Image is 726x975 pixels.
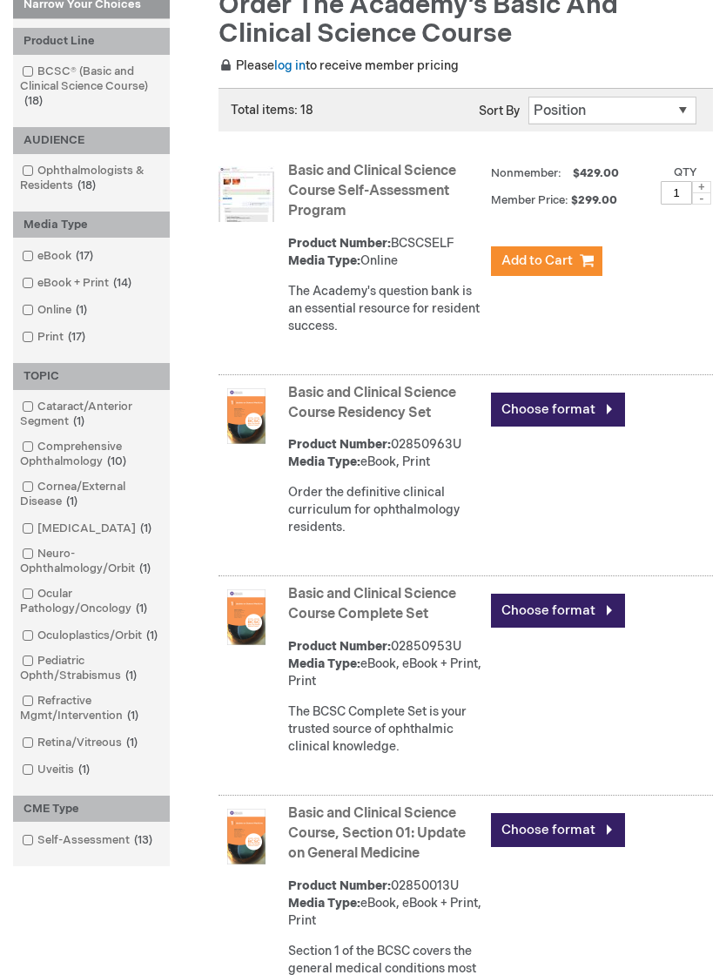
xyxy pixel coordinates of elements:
[17,547,165,578] a: Neuro-Ophthalmology/Orbit1
[135,562,155,576] span: 1
[130,834,157,848] span: 13
[109,277,136,291] span: 14
[274,59,306,74] a: log in
[288,437,482,472] div: 02850963U eBook, Print
[491,164,561,185] strong: Nonmember:
[17,833,159,850] a: Self-Assessment13
[288,704,482,756] div: The BCSC Complete Set is your trusted source of ophthalmic clinical knowledge.
[288,164,456,220] a: Basic and Clinical Science Course Self-Assessment Program
[17,164,165,195] a: Ophthalmologists & Residents18
[218,167,274,223] img: Basic and Clinical Science Course Self-Assessment Program
[491,595,625,629] a: Choose format
[13,364,170,391] div: TOPIC
[288,236,482,271] div: BCSCSELF Online
[121,669,141,683] span: 1
[218,389,274,445] img: Basic and Clinical Science Course Residency Set
[288,640,391,655] strong: Product Number:
[288,897,360,911] strong: Media Type:
[17,654,165,685] a: Pediatric Ophth/Strabismus1
[288,879,391,894] strong: Product Number:
[13,797,170,824] div: CME Type
[62,495,82,509] span: 1
[491,814,625,848] a: Choose format
[142,629,162,643] span: 1
[218,590,274,646] img: Basic and Clinical Science Course Complete Set
[288,639,482,691] div: 02850953U eBook, eBook + Print, Print
[17,330,92,346] a: Print17
[288,386,456,422] a: Basic and Clinical Science Course Residency Set
[17,694,165,725] a: Refractive Mgmt/Intervention1
[64,331,90,345] span: 17
[288,587,456,623] a: Basic and Clinical Science Course Complete Set
[17,276,138,292] a: eBook + Print14
[218,59,459,74] span: Please to receive member pricing
[136,522,156,536] span: 1
[17,440,165,471] a: Comprehensive Ophthalmology10
[288,455,360,470] strong: Media Type:
[491,194,568,208] strong: Member Price:
[13,212,170,239] div: Media Type
[288,485,482,537] div: Order the definitive clinical curriculum for ophthalmology residents.
[571,194,620,208] span: $299.00
[570,167,622,181] span: $429.00
[20,95,47,109] span: 18
[288,657,360,672] strong: Media Type:
[288,806,466,863] a: Basic and Clinical Science Course, Section 01: Update on General Medicine
[74,763,94,777] span: 1
[231,104,313,118] span: Total items: 18
[288,254,360,269] strong: Media Type:
[288,878,482,931] div: 02850013U eBook, eBook + Print, Print
[17,249,100,266] a: eBook17
[17,64,165,111] a: BCSC® (Basic and Clinical Science Course)18
[479,104,520,119] label: Sort By
[13,128,170,155] div: AUDIENCE
[122,736,142,750] span: 1
[131,602,151,616] span: 1
[69,415,89,429] span: 1
[17,400,165,431] a: Cataract/Anterior Segment1
[17,736,145,752] a: Retina/Vitreous1
[71,250,97,264] span: 17
[491,393,625,427] a: Choose format
[674,166,697,180] label: Qty
[491,247,602,277] button: Add to Cart
[218,810,274,865] img: Basic and Clinical Science Course, Section 01: Update on General Medicine
[17,629,165,645] a: Oculoplastics/Orbit1
[73,179,100,193] span: 18
[288,284,482,336] div: The Academy's question bank is an essential resource for resident success.
[71,304,91,318] span: 1
[17,521,158,538] a: [MEDICAL_DATA]1
[501,253,573,270] span: Add to Cart
[103,455,131,469] span: 10
[661,182,692,205] input: Qty
[288,237,391,252] strong: Product Number:
[17,303,94,319] a: Online1
[17,480,165,511] a: Cornea/External Disease1
[13,29,170,56] div: Product Line
[123,709,143,723] span: 1
[17,763,97,779] a: Uveitis1
[288,438,391,453] strong: Product Number:
[17,587,165,618] a: Ocular Pathology/Oncology1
